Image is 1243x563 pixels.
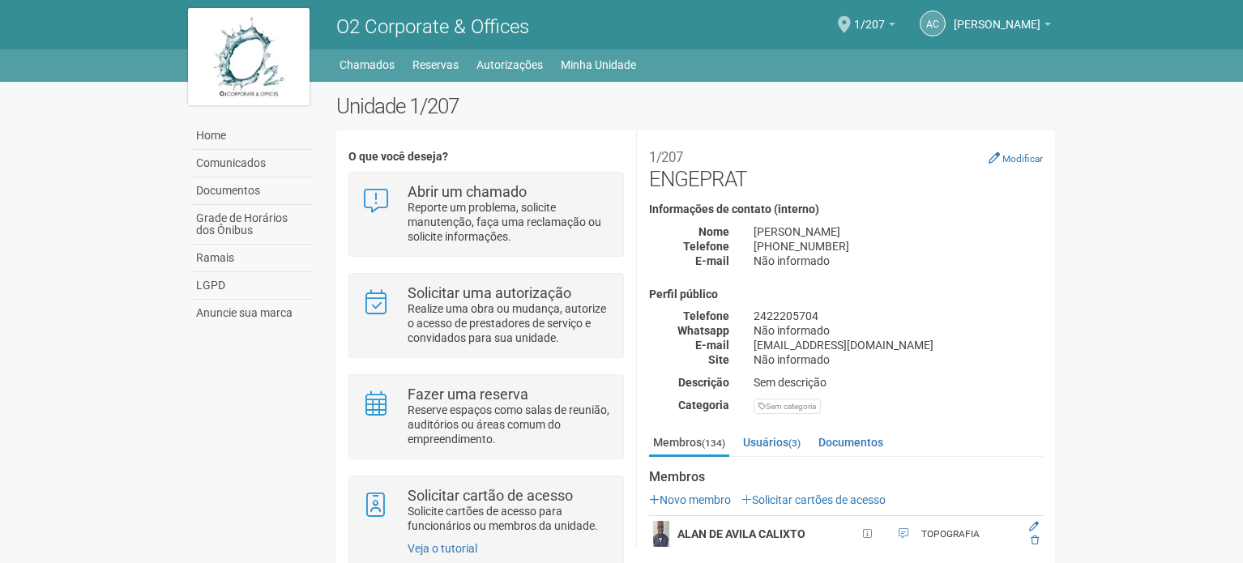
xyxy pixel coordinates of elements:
[408,487,573,504] strong: Solicitar cartão de acesso
[192,300,312,326] a: Anuncie sua marca
[649,430,729,457] a: Membros(134)
[698,225,729,238] strong: Nome
[741,352,1055,367] div: Não informado
[854,20,895,33] a: 1/207
[1031,535,1039,546] a: Excluir membro
[741,323,1055,338] div: Não informado
[408,504,611,533] p: Solicite cartões de acesso para funcionários ou membros da unidade.
[678,376,729,389] strong: Descrição
[192,150,312,177] a: Comunicados
[408,301,611,345] p: Realize uma obra ou mudança, autorize o acesso de prestadores de serviço e convidados para sua un...
[741,375,1055,390] div: Sem descrição
[649,493,731,506] a: Novo membro
[340,53,395,76] a: Chamados
[336,15,529,38] span: O2 Corporate & Offices
[649,143,1043,191] h2: ENGEPRAT
[361,286,610,345] a: Solicitar uma autorização Realize uma obra ou mudança, autorize o acesso de prestadores de serviç...
[920,11,946,36] a: AC
[649,203,1043,215] h4: Informações de contato (interno)
[678,399,729,412] strong: Categoria
[854,2,885,31] span: 1/207
[649,470,1043,484] strong: Membros
[649,149,683,165] small: 1/207
[1002,153,1043,164] small: Modificar
[741,338,1055,352] div: [EMAIL_ADDRESS][DOMAIN_NAME]
[361,387,610,446] a: Fazer uma reserva Reserve espaços como salas de reunião, auditórios ou áreas comum do empreendime...
[739,430,805,454] a: Usuários(3)
[954,20,1051,33] a: [PERSON_NAME]
[695,339,729,352] strong: E-mail
[408,542,477,555] a: Veja o tutorial
[192,122,312,150] a: Home
[361,488,610,533] a: Solicitar cartão de acesso Solicite cartões de acesso para funcionários ou membros da unidade.
[989,151,1043,164] a: Modificar
[336,94,1055,118] h2: Unidade 1/207
[788,437,801,449] small: (3)
[683,240,729,253] strong: Telefone
[188,8,310,105] img: logo.jpg
[408,200,611,244] p: Reporte um problema, solicite manutenção, faça uma reclamação ou solicite informações.
[561,53,636,76] a: Minha Unidade
[741,493,886,506] a: Solicitar cartões de acesso
[192,245,312,272] a: Ramais
[814,430,887,454] a: Documentos
[695,254,729,267] strong: E-mail
[408,386,528,403] strong: Fazer uma reserva
[192,205,312,245] a: Grade de Horários dos Ônibus
[921,527,1021,541] div: TOPOGRAFIA
[649,288,1043,301] h4: Perfil público
[412,53,459,76] a: Reservas
[754,399,821,414] div: Sem categoria
[653,521,669,547] img: user.png
[741,254,1055,268] div: Não informado
[741,239,1055,254] div: [PHONE_NUMBER]
[408,403,611,446] p: Reserve espaços como salas de reunião, auditórios ou áreas comum do empreendimento.
[741,224,1055,239] div: [PERSON_NAME]
[192,177,312,205] a: Documentos
[677,527,805,540] strong: ALAN DE AVILA CALIXTO
[683,309,729,322] strong: Telefone
[408,183,527,200] strong: Abrir um chamado
[348,151,623,163] h4: O que você deseja?
[192,272,312,300] a: LGPD
[741,309,1055,323] div: 2422205704
[361,185,610,244] a: Abrir um chamado Reporte um problema, solicite manutenção, faça uma reclamação ou solicite inform...
[408,284,571,301] strong: Solicitar uma autorização
[708,353,729,366] strong: Site
[1029,521,1039,532] a: Editar membro
[954,2,1040,31] span: Andréa Cunha
[702,437,725,449] small: (134)
[677,324,729,337] strong: Whatsapp
[476,53,543,76] a: Autorizações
